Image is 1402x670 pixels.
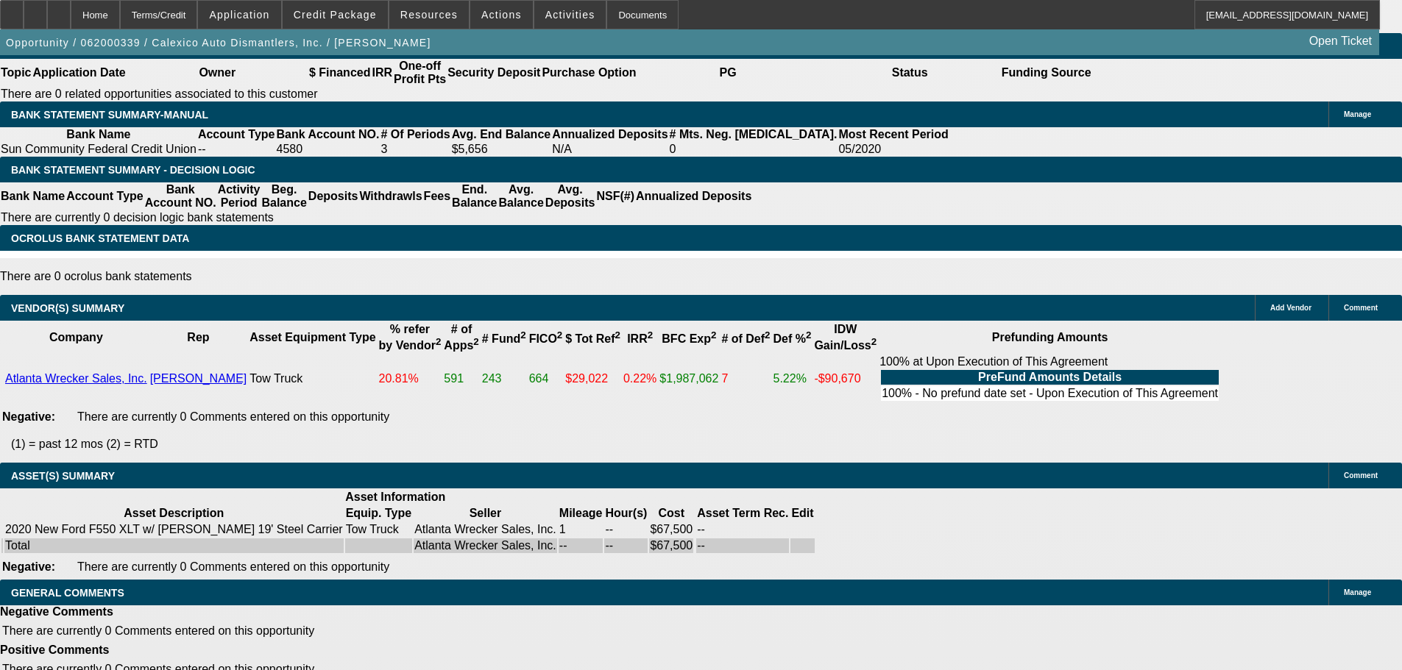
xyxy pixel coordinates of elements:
td: -- [604,538,648,553]
button: Actions [470,1,533,29]
b: $ Tot Ref [565,332,620,345]
td: -- [696,538,789,553]
th: Annualized Deposits [551,127,668,142]
th: End. Balance [451,182,498,210]
td: Tow Truck [345,522,412,537]
sup: 2 [806,329,811,341]
th: Withdrawls [358,182,422,210]
td: 664 [528,354,564,403]
button: Activities [534,1,606,29]
th: IRR [371,59,393,87]
span: OCROLUS BANK STATEMENT DATA [11,232,189,244]
td: $67,500 [649,522,693,537]
b: Company [49,331,103,343]
th: Avg. End Balance [451,127,552,142]
td: -- [696,522,789,537]
sup: 2 [648,329,653,341]
b: Negative: [2,560,55,573]
td: -- [559,538,603,553]
span: Opportunity / 062000339 / Calexico Auto Dismantlers, Inc. / [PERSON_NAME] [6,37,431,49]
td: 20.81% [378,354,442,403]
div: 100% at Upon Execution of This Agreement [879,355,1220,402]
th: Activity Period [217,182,261,210]
b: Mileage [559,507,603,519]
sup: 2 [711,329,716,341]
span: Comment [1344,471,1378,480]
th: PG [637,59,818,87]
b: % refer by Vendor [379,323,442,352]
th: Annualized Deposits [635,182,752,210]
span: There are currently 0 Comments entered on this opportunity [2,624,314,637]
button: Application [198,1,280,29]
td: 1 [559,522,603,537]
span: ASSET(S) SUMMARY [11,470,115,482]
b: Asset Information [345,491,445,503]
b: Prefunding Amounts [992,331,1108,343]
td: Atlanta Wrecker Sales, Inc. [414,538,557,553]
td: 5.22% [773,354,812,403]
div: Total [5,539,343,552]
sup: 2 [871,336,877,347]
a: Open Ticket [1303,29,1378,54]
b: Asset Description [124,507,224,519]
td: Tow Truck [249,354,376,403]
td: 7 [721,354,771,403]
sup: 2 [615,329,620,341]
td: N/A [551,142,668,157]
th: Fees [423,182,451,210]
td: 05/2020 [838,142,949,157]
td: 591 [443,354,479,403]
td: 0.22% [623,354,657,403]
span: Bank Statement Summary - Decision Logic [11,164,255,176]
b: Def % [773,332,812,345]
button: Credit Package [283,1,388,29]
td: Atlanta Wrecker Sales, Inc. [414,522,557,537]
b: Rep [187,331,209,343]
b: BFC Exp [662,332,716,345]
b: Negative: [2,410,55,423]
th: Status [819,59,1001,87]
span: VENDOR(S) SUMMARY [11,302,124,314]
td: 3 [380,142,450,157]
span: Resources [400,9,458,21]
th: Owner [127,59,308,87]
th: Beg. Balance [261,182,307,210]
th: Avg. Deposits [545,182,596,210]
th: Security Deposit [447,59,541,87]
b: Hour(s) [605,507,647,519]
th: Deposits [308,182,359,210]
span: Activities [545,9,595,21]
td: 0 [669,142,838,157]
b: # Fund [482,332,526,345]
a: [PERSON_NAME] [150,372,247,385]
td: $29,022 [564,354,621,403]
b: IDW Gain/Loss [814,323,877,352]
th: # Mts. Neg. [MEDICAL_DATA]. [669,127,838,142]
th: Asset Term Recommendation [696,506,789,521]
p: (1) = past 12 mos (2) = RTD [11,438,1402,451]
span: There are currently 0 Comments entered on this opportunity [77,560,389,573]
td: -- [197,142,276,157]
b: FICO [529,332,563,345]
span: Actions [481,9,522,21]
td: $1,987,062 [659,354,719,403]
th: Account Type [197,127,276,142]
span: Application [209,9,269,21]
th: NSF(#) [595,182,635,210]
b: Asset Equipment Type [249,331,375,343]
b: # of Apps [444,323,478,352]
td: $5,656 [451,142,552,157]
td: -$90,670 [813,354,877,403]
b: IRR [627,332,653,345]
th: Purchase Option [541,59,637,87]
th: Funding Source [1001,59,1092,87]
th: $ Financed [308,59,372,87]
th: One-off Profit Pts [393,59,447,87]
b: Seller [470,507,502,519]
span: Manage [1344,588,1371,596]
span: Comment [1344,304,1378,312]
th: Application Date [32,59,126,87]
td: 100% - No prefund date set - Upon Execution of This Agreement [881,386,1219,401]
th: Avg. Balance [498,182,544,210]
span: Add Vendor [1270,304,1311,312]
